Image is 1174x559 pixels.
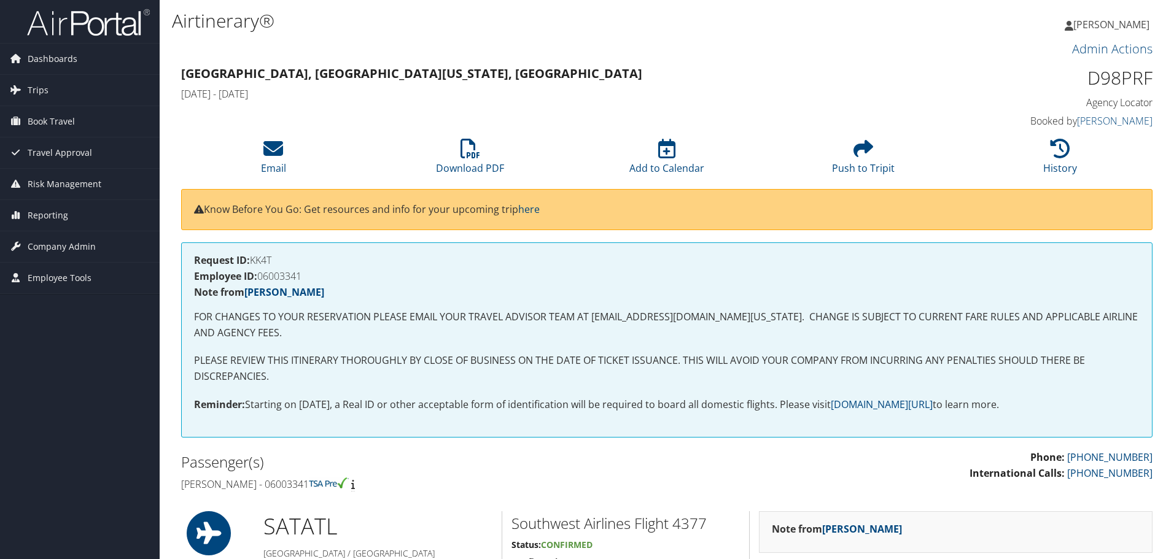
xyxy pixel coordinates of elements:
a: [PERSON_NAME] [822,522,902,536]
h4: [DATE] - [DATE] [181,87,905,101]
a: [PERSON_NAME] [244,285,324,299]
a: [PERSON_NAME] [1065,6,1162,43]
h4: Booked by [923,114,1153,128]
a: [PHONE_NUMBER] [1067,466,1153,480]
strong: Reminder: [194,398,245,411]
a: here [518,202,540,216]
h1: SAT ATL [263,511,492,542]
span: Risk Management [28,169,101,199]
a: History [1043,145,1077,175]
strong: Phone: [1030,450,1065,464]
p: PLEASE REVIEW THIS ITINERARY THOROUGHLY BY CLOSE OF BUSINESS ON THE DATE OF TICKET ISSUANCE. THIS... [194,353,1140,384]
a: [PHONE_NUMBER] [1067,450,1153,464]
span: Reporting [28,200,68,231]
h2: Passenger(s) [181,452,658,472]
a: Admin Actions [1072,40,1153,57]
h4: KK4T [194,255,1140,265]
strong: Status: [511,539,541,550]
span: Book Travel [28,106,75,137]
strong: Note from [194,285,324,299]
img: tsa-precheck.png [309,477,349,488]
strong: [GEOGRAPHIC_DATA], [GEOGRAPHIC_DATA] [US_STATE], [GEOGRAPHIC_DATA] [181,65,642,82]
strong: International Calls: [970,466,1065,480]
h1: D98PRF [923,65,1153,91]
span: Employee Tools [28,263,91,293]
a: Add to Calendar [629,145,704,175]
strong: Note from [772,522,902,536]
p: Starting on [DATE], a Real ID or other acceptable form of identification will be required to boar... [194,397,1140,413]
p: FOR CHANGES TO YOUR RESERVATION PLEASE EMAIL YOUR TRAVEL ADVISOR TEAM AT [EMAIL_ADDRESS][DOMAIN_N... [194,309,1140,341]
p: Know Before You Go: Get resources and info for your upcoming trip [194,202,1140,218]
h2: Southwest Airlines Flight 4377 [511,513,740,534]
a: Push to Tripit [832,145,895,175]
h4: [PERSON_NAME] - 06003341 [181,477,658,491]
span: Travel Approval [28,137,92,168]
a: [DOMAIN_NAME][URL] [831,398,933,411]
h1: Airtinerary® [172,8,832,34]
span: Confirmed [541,539,593,550]
strong: Employee ID: [194,269,257,283]
span: Dashboards [28,44,77,74]
span: [PERSON_NAME] [1073,18,1149,31]
h4: Agency Locator [923,96,1153,109]
strong: Request ID: [194,253,250,267]
span: Company Admin [28,231,96,262]
span: Trips [28,75,49,106]
a: Download PDF [436,145,504,175]
img: airportal-logo.png [27,8,150,37]
a: Email [261,145,286,175]
h4: 06003341 [194,271,1140,281]
a: [PERSON_NAME] [1077,114,1153,128]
